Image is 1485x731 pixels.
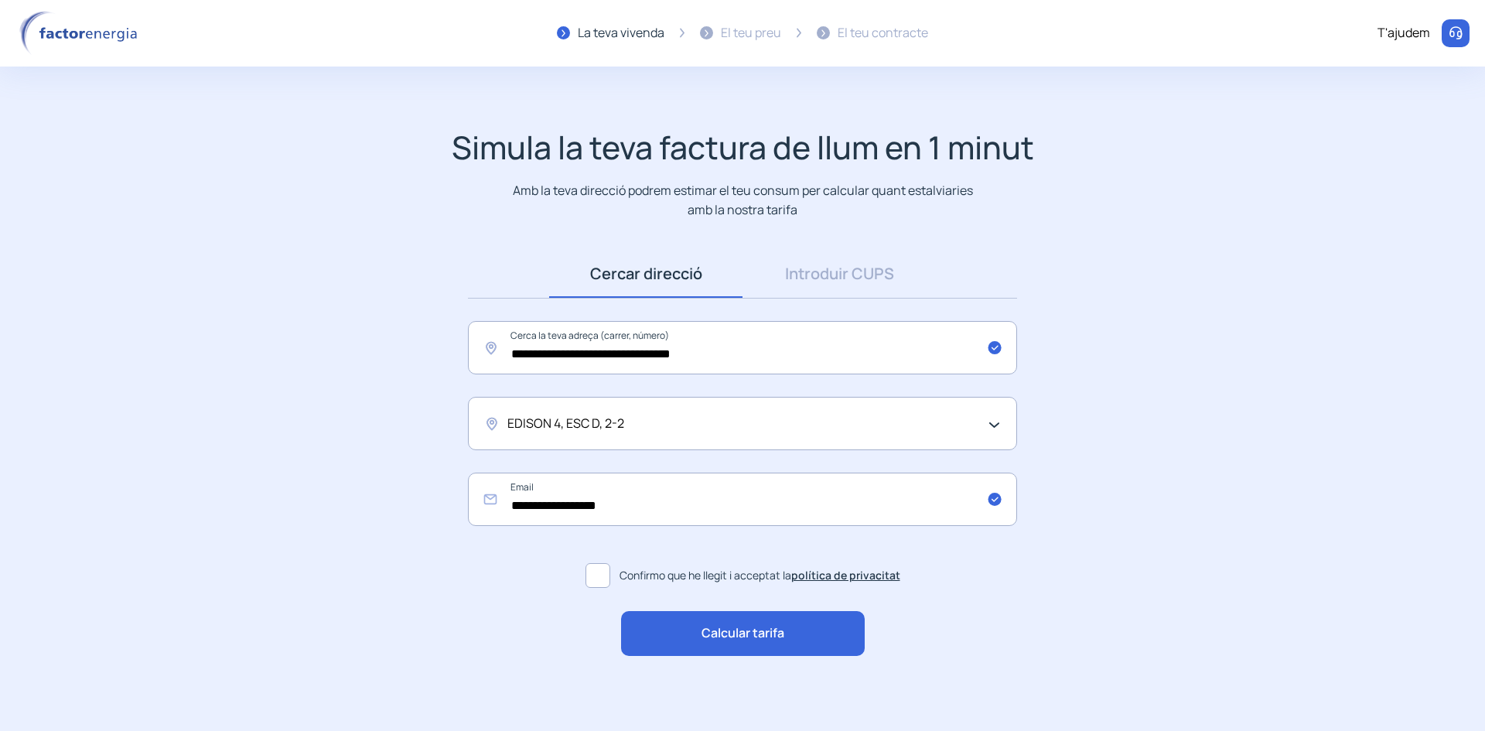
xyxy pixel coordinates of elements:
[1448,26,1463,41] img: llamar
[702,623,784,644] span: Calcular tarifa
[578,23,664,43] div: La teva vivenda
[791,568,900,582] a: política de privacitat
[452,128,1034,166] h1: Simula la teva factura de llum en 1 minut
[721,23,781,43] div: El teu preu
[1377,23,1430,43] div: T'ajudem
[507,414,624,434] span: EDISON 4, ESC D, 2-2
[838,23,928,43] div: El teu contracte
[549,250,742,298] a: Cercar direcció
[620,567,900,584] span: Confirmo que he llegit i acceptat la
[510,181,976,219] p: Amb la teva direcció podrem estimar el teu consum per calcular quant estalviaries amb la nostra t...
[742,250,936,298] a: Introduir CUPS
[15,11,147,56] img: logo factor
